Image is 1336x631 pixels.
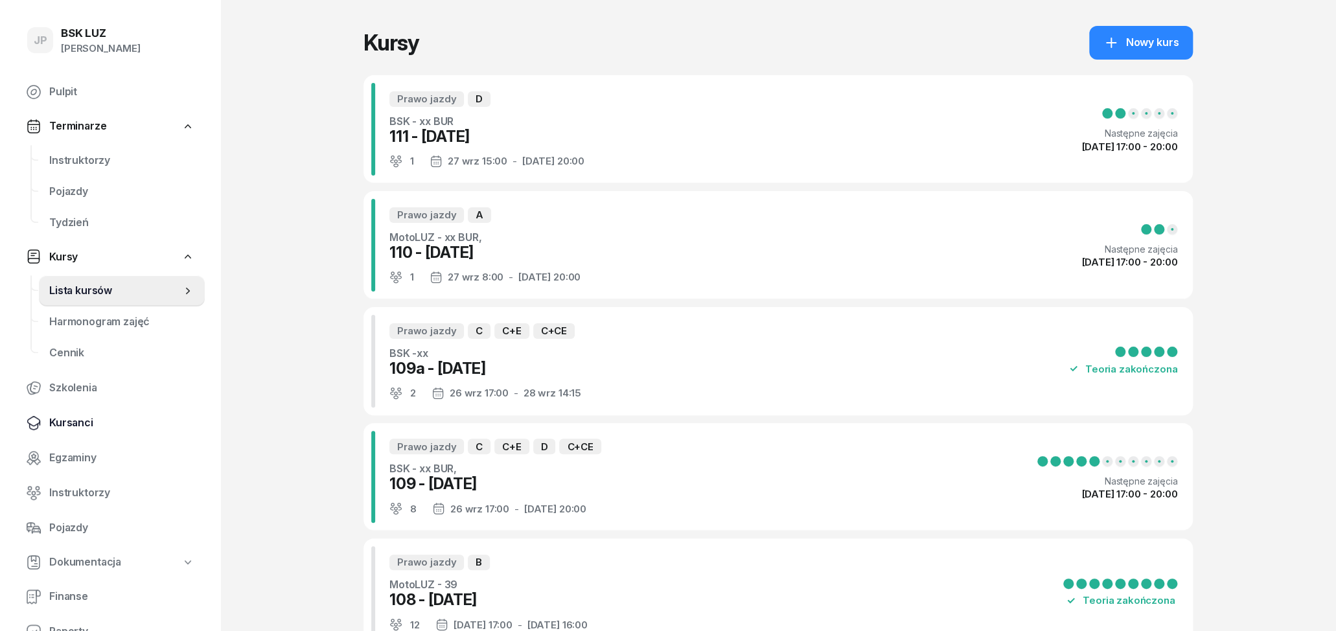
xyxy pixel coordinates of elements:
a: Finanse [16,581,205,612]
span: JP [34,35,47,46]
div: 109 - [DATE] [389,474,601,494]
div: Prawo jazdy [389,323,464,339]
a: Cennik [39,338,205,369]
span: Egzaminy [49,450,194,466]
div: - [430,155,584,168]
div: [DATE] 20:00 [518,272,581,282]
span: Instruktorzy [49,152,194,169]
span: Szkolenia [49,380,194,396]
a: Pulpit [16,76,205,108]
a: Prawo jazdyCC+EDC+CEBSK - xx BUR,109 - [DATE]826 wrz 17:00-[DATE] 20:00Następne zajęcia[DATE] 17:... [363,423,1193,531]
a: Prawo jazdyAMotoLUZ - xx BUR,110 - [DATE]127 wrz 8:00-[DATE] 20:00Następne zajęcia[DATE] 17:00 - ... [363,191,1193,299]
div: [DATE] 16:00 [527,620,588,630]
div: Następne zajęcia [1081,128,1177,139]
a: Dokumentacja [16,547,205,577]
div: 1 [410,272,414,282]
div: - [430,271,581,284]
div: 12 [410,620,420,630]
a: Instruktorzy [39,145,205,176]
a: Pojazdy [16,512,205,544]
div: BSK - xx BUR [389,113,584,129]
div: MotoLUZ - 39 [389,577,588,592]
span: Pulpit [49,84,194,100]
a: Kursanci [16,407,205,439]
div: 2 [410,388,416,398]
div: 26 wrz 17:00 [450,504,509,514]
a: Szkolenia [16,373,205,404]
span: Pojazdy [49,183,194,200]
a: Prawo jazdyDBSK - xx BUR111 - [DATE]127 wrz 15:00-[DATE] 20:00Następne zajęcia[DATE] 17:00 - 20:00 [363,75,1193,183]
a: Nowy kurs [1089,26,1193,60]
div: BSK - xx BUR, [389,461,601,476]
div: - [432,387,581,400]
div: Nowy kurs [1103,34,1179,51]
div: [DATE] 20:00 [524,504,586,514]
div: [DATE] 17:00 - 20:00 [1081,257,1177,267]
span: Kursy [49,249,78,266]
div: C+CE [533,323,575,339]
div: C+CE [559,439,601,454]
div: A [468,207,491,223]
div: 111 - [DATE] [389,126,584,147]
div: 28 wrz 14:15 [524,388,581,398]
a: Kursy [16,242,205,272]
div: C+E [494,323,529,339]
div: 110 - [DATE] [389,242,581,263]
span: Pojazdy [49,520,194,536]
div: 109a - [DATE] [389,358,581,379]
div: [DATE] 17:00 - 20:00 [1081,142,1177,152]
a: Terminarze [16,111,205,141]
span: Harmonogram zajęć [49,314,194,330]
span: Instruktorzy [49,485,194,501]
div: [PERSON_NAME] [61,40,141,57]
div: - [432,502,586,515]
div: Prawo jazdy [389,555,464,570]
div: Prawo jazdy [389,207,464,223]
a: Tydzień [39,207,205,238]
div: BSK -xx [389,345,581,361]
div: D [468,91,490,107]
div: [DATE] 17:00 - 20:00 [1081,489,1177,499]
a: Pojazdy [39,176,205,207]
div: 26 wrz 17:00 [450,388,509,398]
div: Następne zajęcia [1081,244,1177,255]
h1: Kursy [363,31,476,54]
div: [DATE] 17:00 [454,620,513,630]
span: Kursanci [49,415,194,431]
a: Instruktorzy [16,477,205,509]
div: Teoria zakończona [1063,593,1177,608]
span: Lista kursów [49,282,181,299]
div: C+E [494,439,529,454]
span: Finanse [49,588,194,605]
div: D [533,439,556,454]
a: Egzaminy [16,442,205,474]
span: Tydzień [49,214,194,231]
div: 27 wrz 8:00 [448,272,503,282]
div: - [435,618,588,631]
div: Teoria zakończona [1066,361,1177,376]
div: Następne zajęcia [1037,476,1177,487]
div: Prawo jazdy [389,91,464,107]
div: [DATE] 20:00 [522,156,584,166]
span: Dokumentacja [49,554,121,571]
div: Prawo jazdy [389,439,464,454]
div: B [468,555,490,570]
a: Prawo jazdyCC+EC+CEBSK -xx109a - [DATE]226 wrz 17:00-28 wrz 14:15Teoria zakończona [363,307,1193,415]
a: Lista kursów [39,275,205,306]
span: Terminarze [49,118,106,135]
div: C [468,323,490,339]
div: 8 [410,504,417,514]
div: 1 [410,156,414,166]
div: C [468,439,490,454]
div: 27 wrz 15:00 [448,156,507,166]
div: 108 - [DATE] [389,590,588,610]
a: Harmonogram zajęć [39,306,205,338]
span: Cennik [49,345,194,361]
div: MotoLUZ - xx BUR, [389,229,581,245]
div: BSK LUZ [61,28,141,39]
